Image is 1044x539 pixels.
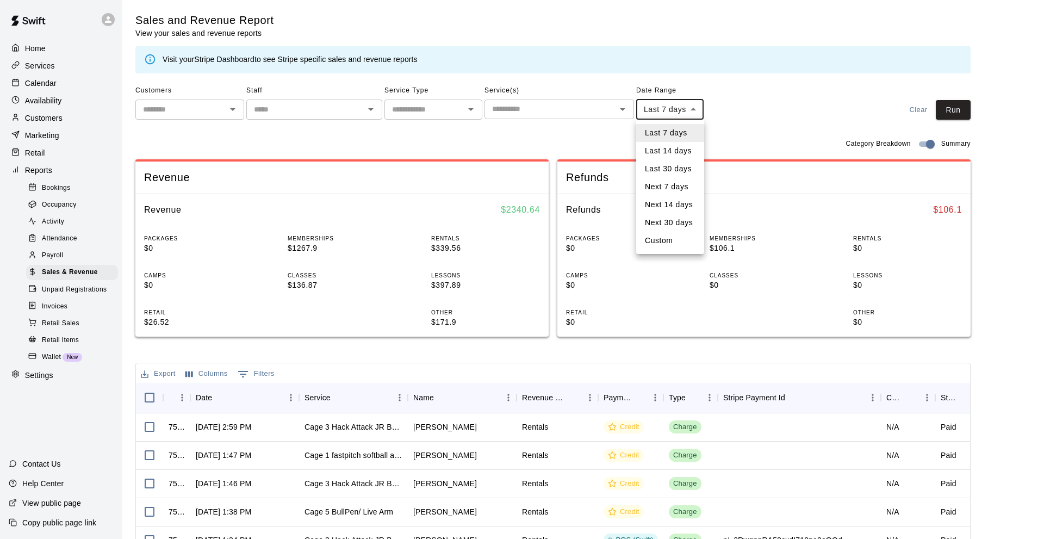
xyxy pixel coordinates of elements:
li: Last 30 days [636,160,704,178]
li: Next 7 days [636,178,704,196]
li: Next 14 days [636,196,704,214]
li: Next 30 days [636,214,704,232]
li: Custom [636,232,704,250]
li: Last 14 days [636,142,704,160]
li: Last 7 days [636,124,704,142]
